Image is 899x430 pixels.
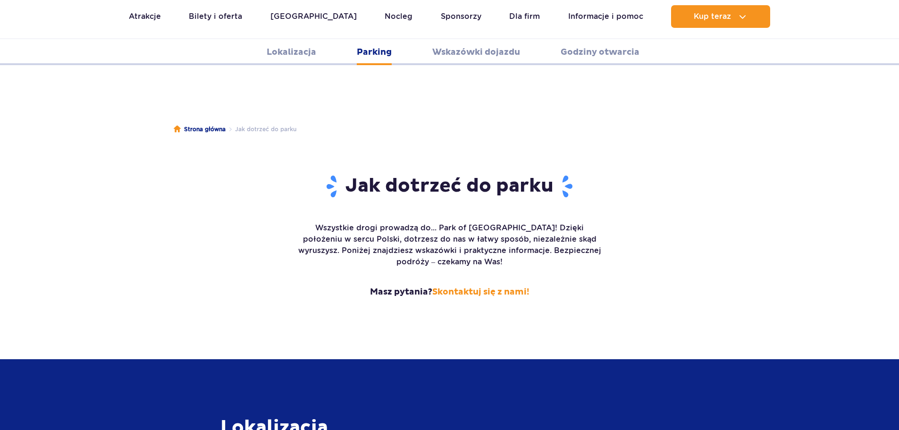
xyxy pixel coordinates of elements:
p: Wszystkie drogi prowadzą do... Park of [GEOGRAPHIC_DATA]! Dzięki położeniu w sercu Polski, dotrze... [296,222,603,268]
a: Dla firm [509,5,540,28]
a: Informacje i pomoc [568,5,643,28]
li: Jak dotrzeć do parku [226,125,296,134]
strong: Masz pytania? [296,287,603,298]
a: Bilety i oferta [189,5,242,28]
a: Wskazówki dojazdu [432,39,520,65]
a: Skontaktuj się z nami! [432,287,529,297]
a: Parking [357,39,392,65]
span: Kup teraz [694,12,731,21]
a: Sponsorzy [441,5,481,28]
a: [GEOGRAPHIC_DATA] [270,5,357,28]
a: Atrakcje [129,5,161,28]
h1: Jak dotrzeć do parku [296,174,603,199]
a: Strona główna [174,125,226,134]
a: Lokalizacja [267,39,316,65]
a: Nocleg [385,5,412,28]
button: Kup teraz [671,5,770,28]
a: Godziny otwarcia [561,39,639,65]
